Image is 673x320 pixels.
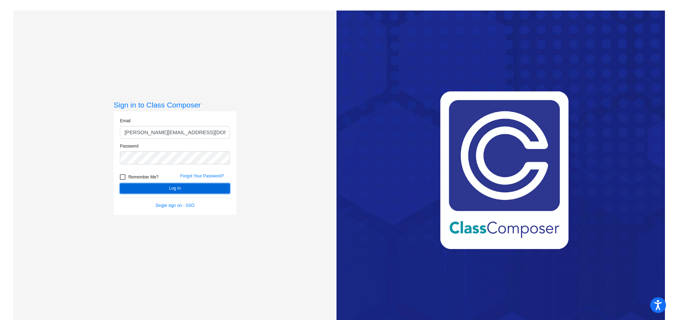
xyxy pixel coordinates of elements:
[120,143,138,149] label: Password
[120,118,130,124] label: Email
[156,203,195,208] a: Single sign on - SSO
[120,183,230,194] button: Log In
[180,174,224,178] a: Forgot Your Password?
[114,100,236,109] h3: Sign in to Class Composer
[128,173,158,181] span: Remember Me?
